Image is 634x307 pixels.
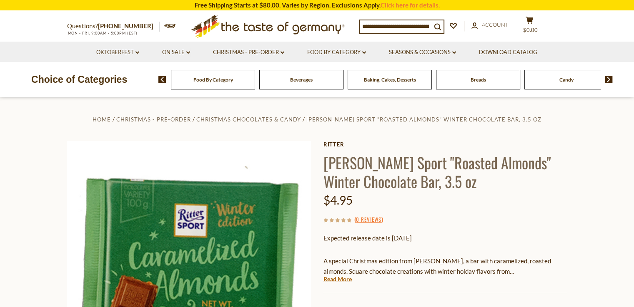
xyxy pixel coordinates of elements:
p: A special Christmas edition from [PERSON_NAME], a bar with caramelized, roasted almonds. Square c... [323,256,567,277]
button: $0.00 [517,16,542,37]
span: MON - FRI, 9:00AM - 5:00PM (EST) [67,31,138,35]
a: Download Catalog [479,48,537,57]
a: Christmas Chocolates & Candy [196,116,301,123]
span: $0.00 [523,27,538,33]
a: Baking, Cakes, Desserts [364,77,416,83]
a: Breads [471,77,486,83]
span: $4.95 [323,193,353,207]
span: ( ) [354,215,383,223]
a: Click here for details. [381,1,440,9]
a: 0 Reviews [356,215,381,224]
p: Expected release date is [DATE] [323,233,567,243]
a: Home [93,116,111,123]
a: Oktoberfest [96,48,139,57]
a: Read More [323,275,352,283]
a: Christmas - PRE-ORDER [116,116,191,123]
h1: [PERSON_NAME] Sport "Roasted Almonds" Winter Chocolate Bar, 3.5 oz [323,153,567,191]
img: next arrow [605,76,613,83]
a: Ritter [323,141,567,148]
span: Account [482,21,509,28]
a: [PHONE_NUMBER] [98,22,153,30]
a: Food By Category [193,77,233,83]
img: previous arrow [158,76,166,83]
p: Questions? [67,21,160,32]
a: Account [471,20,509,30]
a: Christmas - PRE-ORDER [213,48,284,57]
a: Candy [559,77,574,83]
a: On Sale [162,48,190,57]
a: Beverages [290,77,313,83]
a: [PERSON_NAME] Sport "Roasted Almonds" Winter Chocolate Bar, 3.5 oz [306,116,541,123]
a: Food By Category [307,48,366,57]
a: Seasons & Occasions [389,48,456,57]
